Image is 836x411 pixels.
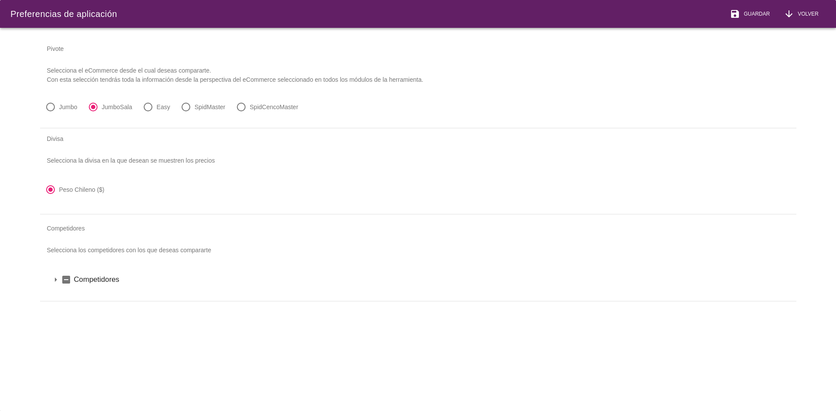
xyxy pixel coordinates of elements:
[794,10,819,18] span: Volver
[195,103,226,111] label: SpidMaster
[40,128,796,149] div: Divisa
[157,103,170,111] label: Easy
[61,274,71,285] i: indeterminate_check_box
[102,103,132,111] label: JumboSala
[40,149,796,172] p: Selecciona la divisa en la que desean se muestren los precios
[74,274,786,285] label: Competidores
[51,274,61,285] i: arrow_drop_down
[740,10,770,18] span: Guardar
[10,7,117,20] div: Preferencias de aplicación
[784,9,794,19] i: arrow_downward
[59,103,78,111] label: Jumbo
[40,38,796,59] div: Pivote
[40,59,796,91] p: Selecciona el eCommerce desde el cual deseas compararte. Con esta selección tendrás toda la infor...
[40,239,796,262] p: Selecciona los competidores con los que deseas compararte
[250,103,298,111] label: SpidCencoMaster
[730,9,740,19] i: save
[59,185,104,194] label: Peso Chileno ($)
[40,218,796,239] div: Competidores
